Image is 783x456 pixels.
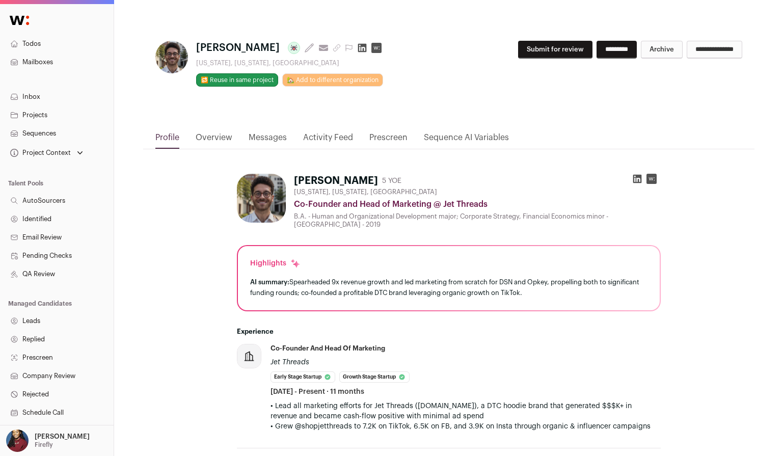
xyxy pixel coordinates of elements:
[35,433,90,441] p: [PERSON_NAME]
[8,146,85,160] button: Open dropdown
[339,371,410,383] li: Growth Stage Startup
[6,430,29,452] img: 10010497-medium_jpg
[271,359,309,366] span: Jet Threads
[294,198,661,210] div: Co-Founder and Head of Marketing @ Jet Threads
[4,10,35,31] img: Wellfound
[271,371,335,383] li: Early Stage Startup
[8,149,71,157] div: Project Context
[237,328,661,336] h2: Experience
[271,401,661,421] p: • Lead all marketing efforts for Jet Threads ([DOMAIN_NAME]), a DTC hoodie brand that generated $...
[294,188,437,196] span: [US_STATE], [US_STATE], [GEOGRAPHIC_DATA]
[518,41,592,59] button: Submit for review
[424,131,509,149] a: Sequence AI Variables
[641,41,683,59] button: Archive
[4,430,92,452] button: Open dropdown
[382,176,401,186] div: 5 YOE
[294,174,378,188] h1: [PERSON_NAME]
[271,387,364,397] span: [DATE] - Present · 11 months
[303,131,353,149] a: Activity Feed
[155,131,179,149] a: Profile
[196,41,280,55] span: [PERSON_NAME]
[369,131,408,149] a: Prescreen
[249,131,287,149] a: Messages
[250,258,301,269] div: Highlights
[282,73,383,87] a: 🏡 Add to different organization
[155,41,188,73] img: b2e1c6cb17611d7b6211ce4cb6f2e9ea6dda02008e7a82720f450a9c456ac5ee.jpg
[237,174,286,223] img: b2e1c6cb17611d7b6211ce4cb6f2e9ea6dda02008e7a82720f450a9c456ac5ee.jpg
[250,277,647,298] div: Spearheaded 9x revenue growth and led marketing from scratch for DSN and Opkey, propelling both t...
[196,73,278,87] button: 🔂 Reuse in same project
[271,344,385,353] div: Co-Founder and Head of Marketing
[294,212,661,229] div: B.A. - Human and Organizational Development major; Corporate Strategy, Financial Economics minor ...
[271,421,661,432] p: • Grew @shopjetthreads to 7.2K on TikTok, 6.5K on FB, and 3.9K on Insta through organic & influen...
[196,59,386,67] div: [US_STATE], [US_STATE], [GEOGRAPHIC_DATA]
[237,344,261,368] img: company-logo-placeholder-414d4e2ec0e2ddebbe968bf319fdfe5acfe0c9b87f798d344e800bc9a89632a0.png
[35,441,53,449] p: Firefly
[196,131,232,149] a: Overview
[250,279,289,285] span: AI summary:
